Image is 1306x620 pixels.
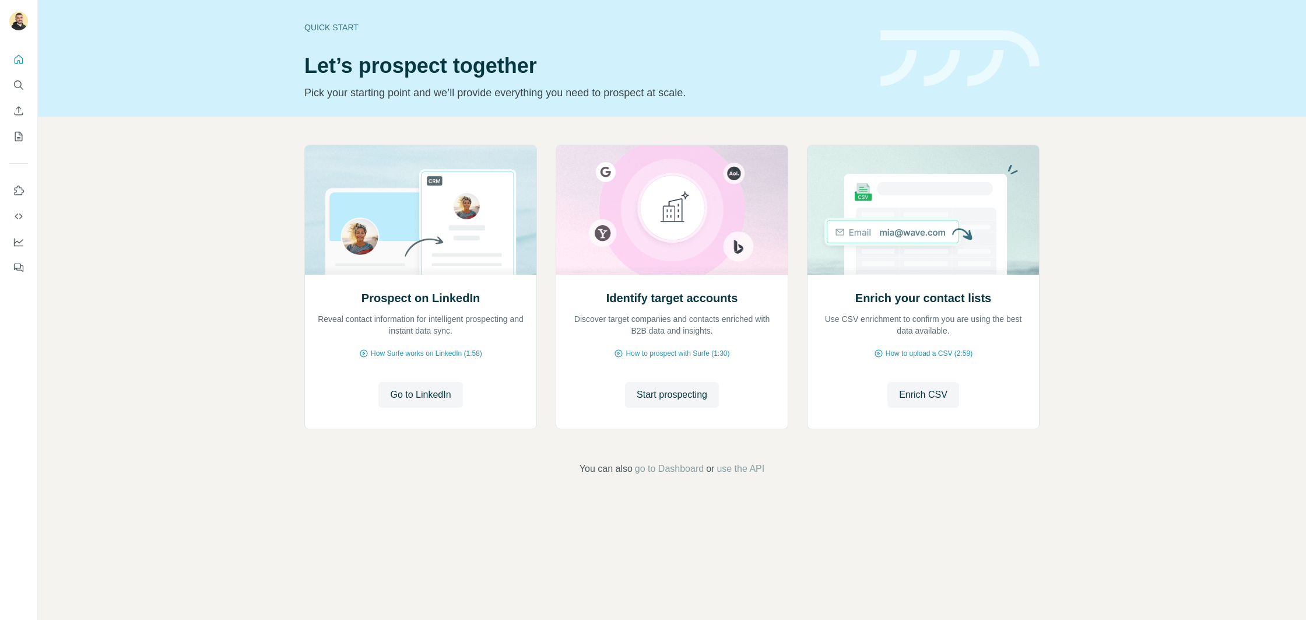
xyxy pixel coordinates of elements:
h1: Let’s prospect together [304,54,866,78]
p: Discover target companies and contacts enriched with B2B data and insights. [568,313,776,337]
button: Dashboard [9,232,28,253]
span: Start prospecting [637,388,707,402]
h2: Identify target accounts [606,290,738,306]
img: Identify target accounts [556,145,788,275]
span: How Surfe works on LinkedIn (1:58) [371,348,482,359]
button: Feedback [9,257,28,278]
p: Reveal contact information for intelligent prospecting and instant data sync. [317,313,525,337]
span: Enrich CSV [899,388,947,402]
button: Go to LinkedIn [378,382,462,408]
span: How to upload a CSV (2:59) [886,348,973,359]
button: Quick start [9,49,28,70]
button: Use Surfe API [9,206,28,227]
span: Go to LinkedIn [390,388,451,402]
button: Enrich CSV [9,100,28,121]
h2: Enrich your contact lists [855,290,991,306]
img: banner [880,30,1040,87]
div: Quick start [304,22,866,33]
span: You can also [580,462,633,476]
h2: Prospect on LinkedIn [361,290,480,306]
p: Use CSV enrichment to confirm you are using the best data available. [819,313,1027,337]
button: Start prospecting [625,382,719,408]
img: Enrich your contact lists [807,145,1040,275]
button: Search [9,75,28,96]
span: or [706,462,714,476]
img: Prospect on LinkedIn [304,145,537,275]
button: use the API [717,462,764,476]
button: My lists [9,126,28,147]
img: Avatar [9,12,28,30]
button: go to Dashboard [635,462,704,476]
button: Use Surfe on LinkedIn [9,180,28,201]
button: Enrich CSV [887,382,959,408]
span: How to prospect with Surfe (1:30) [626,348,729,359]
p: Pick your starting point and we’ll provide everything you need to prospect at scale. [304,85,866,101]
